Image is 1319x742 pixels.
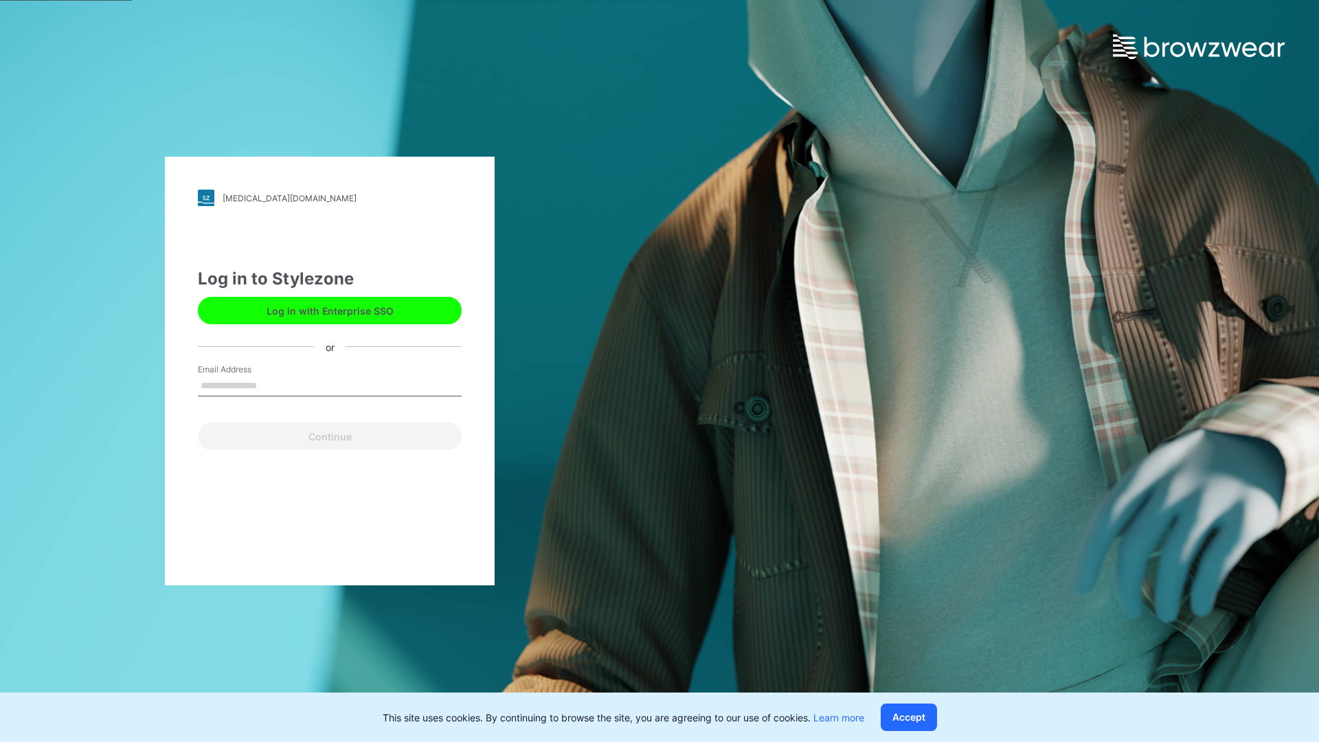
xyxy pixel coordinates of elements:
[198,297,462,324] button: Log in with Enterprise SSO
[198,190,462,206] a: [MEDICAL_DATA][DOMAIN_NAME]
[383,710,864,725] p: This site uses cookies. By continuing to browse the site, you are agreeing to our use of cookies.
[223,193,357,203] div: [MEDICAL_DATA][DOMAIN_NAME]
[198,363,294,376] label: Email Address
[198,267,462,291] div: Log in to Stylezone
[198,190,214,206] img: stylezone-logo.562084cfcfab977791bfbf7441f1a819.svg
[813,712,864,723] a: Learn more
[881,704,937,731] button: Accept
[315,339,346,354] div: or
[1113,34,1285,59] img: browzwear-logo.e42bd6dac1945053ebaf764b6aa21510.svg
